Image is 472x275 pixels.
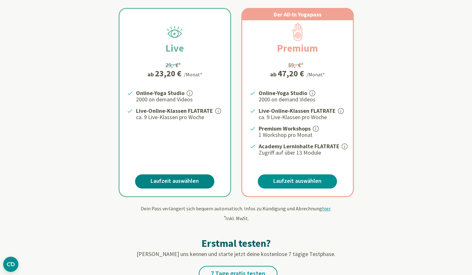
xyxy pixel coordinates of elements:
h2: Erstmal testen? [51,237,422,250]
h2: Premium [262,41,333,56]
div: /Monat* [184,71,202,78]
button: CMP-Widget öffnen [3,257,18,272]
p: 2000 on demand Videos [136,96,223,103]
strong: Premium Workshops [259,125,311,132]
strong: Online-Yoga Studio [136,89,184,97]
div: 59,- €* [288,61,304,69]
span: Der All-In Yogapass [274,11,321,18]
strong: Academy Lerninhalte FLATRATE [259,143,339,150]
div: 47,20 € [278,69,304,78]
p: ca. 9 Live-Klassen pro Woche [136,113,223,121]
div: /Monat* [307,71,325,78]
h2: Live [150,41,199,56]
strong: Live-Online-Klassen FLATRATE [136,107,213,114]
a: Laufzeit auswählen [258,174,337,189]
div: 23,20 € [155,69,181,78]
div: 29,- €* [165,61,181,69]
p: ca. 9 Live-Klassen pro Woche [259,113,345,121]
span: hier [322,205,330,212]
div: Dein Pass verlängert sich bequem automatisch. Infos zu Kündigung und Abrechnung . Inkl. MwSt. [51,205,422,222]
span: ab [147,70,155,79]
a: Laufzeit auswählen [135,174,214,189]
p: 2000 on demand Videos [259,96,345,103]
span: ab [270,70,278,79]
p: [PERSON_NAME] uns kennen und starte jetzt deine kostenlose 7 tägige Testphase. [51,250,422,258]
p: Zugriff auf über 13 Module [259,149,345,157]
p: 1 Workshop pro Monat [259,131,345,139]
strong: Live-Online-Klassen FLATRATE [259,107,336,114]
strong: Online-Yoga Studio [259,89,307,97]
